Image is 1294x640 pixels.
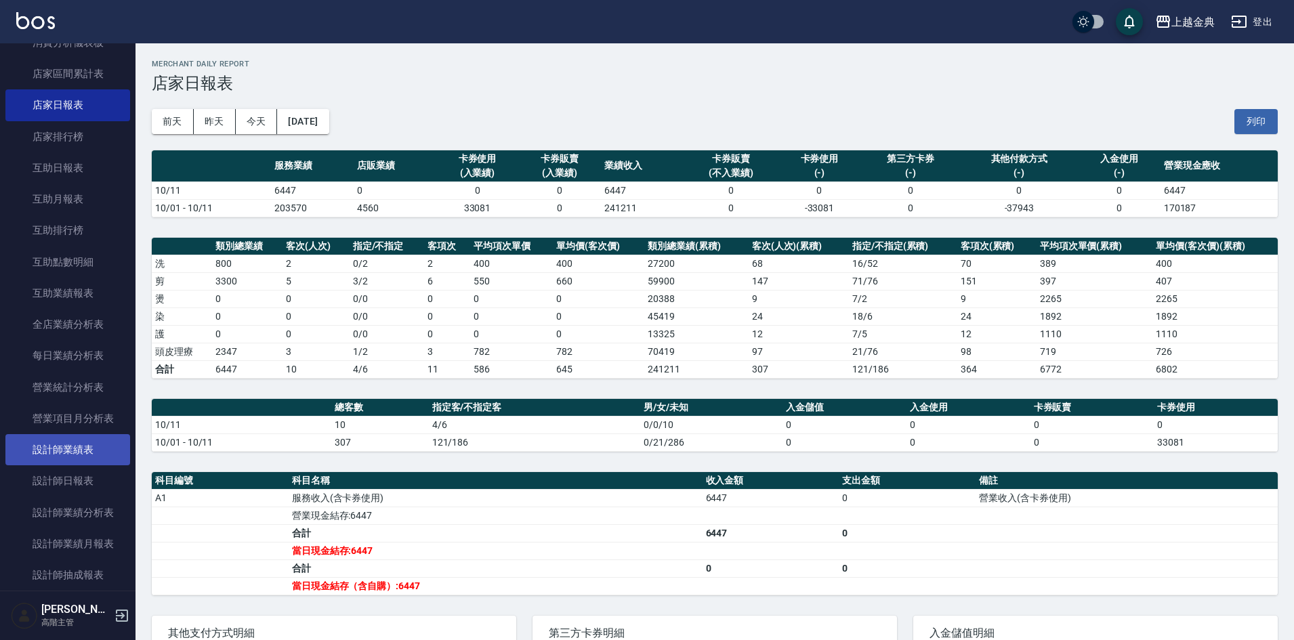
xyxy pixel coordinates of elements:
td: 0 [354,182,436,199]
th: 支出金額 [839,472,976,490]
td: 12 [957,325,1037,343]
td: 21 / 76 [849,343,957,360]
td: 2 [283,255,350,272]
td: 0 [212,290,283,307]
td: 0 [212,307,283,325]
td: 10 [331,416,429,433]
th: 指定/不指定 [350,238,425,255]
td: 13325 [644,325,748,343]
td: 400 [1152,255,1278,272]
td: 0 [684,199,778,217]
td: 645 [553,360,644,378]
td: 0 [906,416,1030,433]
div: 入金使用 [1081,152,1157,166]
td: 頭皮理療 [152,343,212,360]
td: 0 [703,559,839,577]
td: 0 [283,325,350,343]
td: 68 [749,255,849,272]
td: 97 [749,343,849,360]
th: 客次(人次) [283,238,350,255]
th: 收入金額 [703,472,839,490]
td: 0 [1078,182,1161,199]
h2: Merchant Daily Report [152,60,1278,68]
td: 24 [749,307,849,325]
td: 12 [749,325,849,343]
th: 男/女/未知 [640,399,782,417]
td: 782 [553,343,644,360]
td: 397 [1037,272,1153,290]
td: 6447 [703,489,839,507]
td: 染 [152,307,212,325]
td: 18 / 6 [849,307,957,325]
td: 364 [957,360,1037,378]
th: 營業現金應收 [1161,150,1278,182]
td: 0 / 2 [350,255,425,272]
button: save [1116,8,1143,35]
td: 1110 [1152,325,1278,343]
th: 備註 [976,472,1278,490]
th: 類別總業績 [212,238,283,255]
td: 0 [860,199,960,217]
td: 11 [424,360,470,378]
td: 1892 [1037,307,1153,325]
td: 0 [518,199,601,217]
div: (-) [864,166,957,180]
div: 卡券販賣 [522,152,598,166]
td: 151 [957,272,1037,290]
td: 782 [470,343,553,360]
a: 店家排行榜 [5,121,130,152]
div: 上越金典 [1171,14,1215,30]
td: 當日現金結存:6447 [289,542,703,559]
td: 0/21/286 [640,433,782,451]
h3: 店家日報表 [152,74,1278,93]
td: 合計 [289,524,703,542]
th: 客次(人次)(累積) [749,238,849,255]
td: 24 [957,307,1037,325]
td: 0 [283,307,350,325]
td: 389 [1037,255,1153,272]
a: 設計師業績分析表 [5,497,130,528]
td: 0 [778,182,861,199]
table: a dense table [152,238,1278,379]
td: 16 / 52 [849,255,957,272]
button: 今天 [236,109,278,134]
a: 營業統計分析表 [5,372,130,403]
td: 10/11 [152,416,331,433]
img: Person [11,602,38,629]
td: 10/01 - 10/11 [152,199,271,217]
p: 高階主管 [41,616,110,628]
td: 0 [553,290,644,307]
td: 0 [684,182,778,199]
button: 前天 [152,109,194,134]
td: 0 [1078,199,1161,217]
td: 0 [782,433,906,451]
span: 第三方卡券明細 [549,626,881,640]
td: 0/0/10 [640,416,782,433]
td: 203570 [271,199,354,217]
div: (-) [1081,166,1157,180]
th: 類別總業績(累積) [644,238,748,255]
th: 卡券使用 [1154,399,1278,417]
td: 0 [470,290,553,307]
td: 0 [283,290,350,307]
td: 45419 [644,307,748,325]
div: (不入業績) [687,166,775,180]
div: 卡券販賣 [687,152,775,166]
td: 70419 [644,343,748,360]
th: 科目編號 [152,472,289,490]
td: 洗 [152,255,212,272]
a: 互助月報表 [5,184,130,215]
td: 400 [553,255,644,272]
a: 每日業績分析表 [5,340,130,371]
button: [DATE] [277,109,329,134]
td: 0 [436,182,519,199]
th: 業績收入 [601,150,684,182]
a: 互助點數明細 [5,247,130,278]
th: 客項次 [424,238,470,255]
a: 設計師業績月報表 [5,528,130,559]
td: 400 [470,255,553,272]
td: 800 [212,255,283,272]
table: a dense table [152,472,1278,595]
div: 卡券使用 [782,152,858,166]
td: 2347 [212,343,283,360]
